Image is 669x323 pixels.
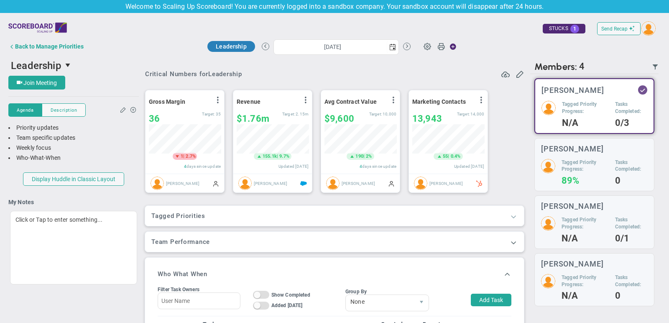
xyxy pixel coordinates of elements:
[412,113,442,124] span: 13,943
[8,19,67,36] img: scalingup-logo.svg
[8,103,42,117] button: Agenda
[151,212,518,220] h3: Tagged Priorities
[324,113,354,124] span: $9,600
[278,164,309,169] span: Updated [DATE]
[8,124,139,132] div: Priority updates
[183,154,184,159] span: |
[8,134,139,142] div: Team specific updates
[446,41,457,52] span: Action Button
[186,154,196,159] span: 2.7%
[414,177,427,190] img: Jane Wilson
[429,181,463,186] span: [PERSON_NAME]
[263,153,277,160] span: 155.1k
[51,107,77,114] span: Description
[208,70,242,78] span: Leadership
[562,235,609,242] h4: N/A
[158,270,207,278] h3: Who What When
[186,164,221,169] span: days since update
[541,145,604,153] h3: [PERSON_NAME]
[562,292,609,300] h4: N/A
[601,26,628,32] span: Send Recap
[8,198,139,206] h4: My Notes
[562,159,609,173] h5: Tagged Priority Progress:
[570,25,579,33] span: 1
[166,181,199,186] span: [PERSON_NAME]
[346,295,414,309] span: None
[597,22,641,35] button: Send Recap
[42,103,86,117] button: Description
[23,172,124,186] button: Display Huddle in Classic Layout
[10,211,137,285] div: Click or Tap to enter something...
[360,164,362,169] span: 4
[216,43,247,50] span: Leadership
[383,112,396,116] span: 10,000
[355,153,363,160] span: 190
[366,154,372,159] span: 2%
[470,112,484,116] span: 14,000
[443,153,448,160] span: 55
[615,101,647,115] h5: Tasks Completed:
[476,180,483,187] span: HubSpot Enabled
[640,87,646,93] div: Updated Status
[271,302,303,308] span: Added [DATE]
[615,216,648,231] h5: Tasks Completed:
[541,159,555,173] img: 209028.Person.photo
[145,70,244,78] div: Critical Numbers for
[457,112,470,116] span: Target:
[419,38,435,54] span: Huddle Settings
[615,235,648,242] h4: 0/1
[238,177,252,190] img: Tom Johnson
[615,159,648,173] h5: Tasks Completed:
[149,98,185,105] span: Gross Margin
[562,119,609,127] h4: N/A
[615,274,648,288] h5: Tasks Completed:
[516,69,524,78] span: Edit or Add Critical Numbers
[562,216,609,231] h5: Tagged Priority Progress:
[151,238,518,246] h3: Team Performance
[277,154,278,159] span: |
[149,113,160,124] span: 36
[615,119,647,127] h4: 0/3
[11,60,61,72] span: Leadership
[158,292,240,309] input: User Name
[8,38,84,55] button: Back to Manage Priorities
[437,42,445,54] span: Print Huddle
[363,154,365,159] span: |
[237,113,269,124] span: $1,758,367
[282,112,295,116] span: Target:
[541,274,555,288] img: 209031.Person.photo
[541,86,604,94] h3: [PERSON_NAME]
[388,180,395,187] span: Manually Updated
[345,289,429,295] div: Group By
[541,101,556,115] img: 193898.Person.photo
[641,21,656,36] img: 193898.Person.photo
[15,43,84,50] div: Back to Manage Priorities
[216,112,221,116] span: 35
[562,177,609,185] h4: 89%
[300,180,307,187] span: Salesforce Enabled<br ></span>Sandbox: Quarterly Revenue
[369,112,382,116] span: Target:
[562,274,609,288] h5: Tagged Priority Progress:
[342,181,375,186] span: [PERSON_NAME]
[448,154,449,159] span: |
[23,79,57,86] span: Join Meeting
[501,69,510,77] span: Refresh Data
[326,177,340,190] img: Katie Williams
[8,76,65,90] button: Join Meeting
[8,154,139,162] div: Who-What-When
[541,202,604,210] h3: [PERSON_NAME]
[151,177,164,190] img: Jane Wilson
[414,295,429,311] span: select
[8,144,139,152] div: Weekly focus
[451,154,461,159] span: 0.4%
[212,180,219,187] span: Manually Updated
[17,107,33,114] span: Agenda
[615,177,648,185] h4: 0
[324,98,377,105] span: Avg Contract Value
[362,164,396,169] span: days since update
[412,98,466,105] span: Marketing Contacts
[181,153,183,160] span: 1
[271,292,310,298] span: Show Completed
[279,154,289,159] span: 9.7%
[296,112,309,116] span: 2,154,350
